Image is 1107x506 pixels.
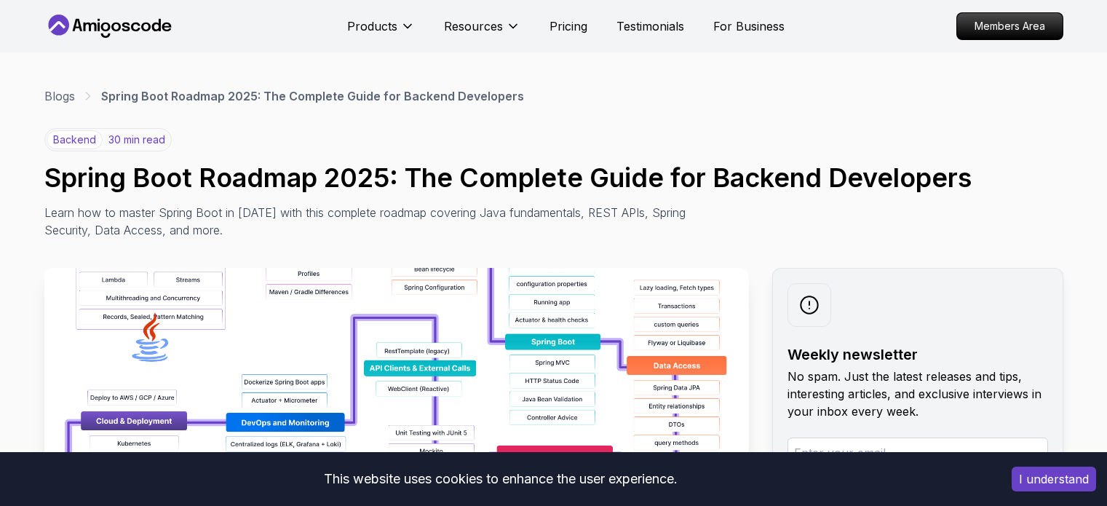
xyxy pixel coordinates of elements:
p: Products [347,17,397,35]
a: Blogs [44,87,75,105]
p: Members Area [957,13,1063,39]
button: Products [347,17,415,47]
button: Resources [444,17,520,47]
p: 30 min read [108,133,165,147]
a: Pricing [549,17,587,35]
p: No spam. Just the latest releases and tips, interesting articles, and exclusive interviews in you... [787,368,1048,420]
a: Members Area [956,12,1063,40]
a: Testimonials [616,17,684,35]
h1: Spring Boot Roadmap 2025: The Complete Guide for Backend Developers [44,163,1063,192]
h2: Weekly newsletter [787,344,1048,365]
p: Learn how to master Spring Boot in [DATE] with this complete roadmap covering Java fundamentals, ... [44,204,697,239]
div: This website uses cookies to enhance the user experience. [11,463,990,495]
p: Spring Boot Roadmap 2025: The Complete Guide for Backend Developers [101,87,524,105]
p: backend [47,130,103,149]
button: Accept cookies [1012,467,1096,491]
a: For Business [713,17,785,35]
p: Resources [444,17,503,35]
input: Enter your email [787,438,1048,468]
